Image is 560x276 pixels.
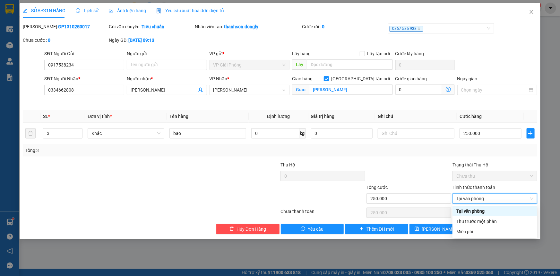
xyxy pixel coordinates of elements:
[76,8,99,13] span: Lịch sử
[378,128,454,138] input: Ghi Chú
[198,87,203,93] span: user-add
[210,50,289,57] div: VP gửi
[280,162,295,167] span: Thu Hộ
[529,9,534,14] span: close
[267,114,290,119] span: Định lượng
[452,161,537,168] div: Trạng thái Thu Hộ
[216,224,280,234] button: deleteHủy Đơn Hàng
[210,76,228,81] span: VP Nhận
[76,8,80,13] span: clock-circle
[456,194,533,203] span: Tại văn phòng
[229,227,234,232] span: delete
[128,38,154,43] b: [DATE] 09:13
[23,23,108,30] div: [PERSON_NAME]:
[366,185,388,190] span: Tổng cước
[224,24,259,29] b: thanhson.dongly
[25,147,216,154] div: Tổng: 3
[280,208,366,219] div: Chưa thanh toán
[169,128,246,138] input: VD: Bàn, Ghế
[395,51,424,56] label: Cước lấy hàng
[44,75,124,82] div: SĐT Người Nhận
[109,23,194,30] div: Gói vận chuyển:
[415,227,419,232] span: save
[195,23,301,30] div: Nhân viên tạo:
[487,226,532,233] span: [PERSON_NAME] và In
[311,114,335,119] span: Giá trị hàng
[109,37,194,44] div: Ngày GD:
[322,24,324,29] b: 0
[301,227,305,232] span: exclamation-circle
[91,129,160,138] span: Khác
[16,42,51,56] strong: PHIẾU BIÊN NHẬN
[474,224,537,234] button: printer[PERSON_NAME] và In
[446,87,451,92] span: dollar-circle
[109,8,146,13] span: Ảnh kiện hàng
[23,8,27,13] span: edit
[359,227,364,232] span: plus
[23,8,65,13] span: SỬA ĐƠN HÀNG
[460,114,482,119] span: Cước hàng
[365,50,393,57] span: Lấy tận nơi
[292,51,311,56] span: Lấy hàng
[25,128,36,138] button: delete
[48,38,50,43] b: 0
[299,128,306,138] span: kg
[3,22,13,45] img: logo
[156,8,224,13] span: Yêu cầu xuất hóa đơn điện tử
[329,75,393,82] span: [GEOGRAPHIC_DATA] tận nơi
[422,226,473,233] span: [PERSON_NAME] thay đổi
[461,86,528,93] input: Ngày giao
[23,37,108,44] div: Chưa cước :
[17,27,51,41] span: SĐT XE 0867 585 938
[292,59,307,70] span: Lấy
[127,50,207,57] div: Người gửi
[292,76,313,81] span: Giao hàng
[169,114,188,119] span: Tên hàng
[395,76,427,81] label: Cước giao hàng
[309,85,393,95] input: Giao tận nơi
[452,185,495,190] label: Hình thức thanh toán
[44,50,124,57] div: SĐT Người Gửi
[375,110,457,123] th: Ghi chú
[480,227,484,232] span: printer
[395,60,455,70] input: Cước lấy hàng
[527,128,535,138] button: plus
[390,26,423,32] span: 0867 585 938
[109,8,113,13] span: picture
[345,224,408,234] button: plusThêm ĐH mới
[366,226,394,233] span: Thêm ĐH mới
[522,3,540,21] button: Close
[55,33,93,40] span: GP1310250034
[457,76,478,81] label: Ngày giao
[395,85,442,95] input: Cước giao hàng
[456,171,533,181] span: Chưa thu
[307,59,393,70] input: Dọc đường
[527,131,534,136] span: plus
[308,226,323,233] span: Yêu cầu
[281,224,344,234] button: exclamation-circleYêu cầu
[142,24,164,29] b: Tiêu chuẩn
[88,114,112,119] span: Đơn vị tính
[292,85,309,95] span: Giao
[237,226,266,233] span: Hủy Đơn Hàng
[58,24,90,29] b: GP1310250017
[418,27,421,30] span: close
[156,8,161,13] img: icon
[302,23,387,30] div: Cước rồi :
[409,224,473,234] button: save[PERSON_NAME] thay đổi
[127,75,207,82] div: Người nhận
[213,85,286,95] span: Hoàng Sơn
[43,114,48,119] span: SL
[14,5,54,26] strong: CHUYỂN PHÁT NHANH ĐÔNG LÝ
[213,60,286,70] span: VP Giải Phóng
